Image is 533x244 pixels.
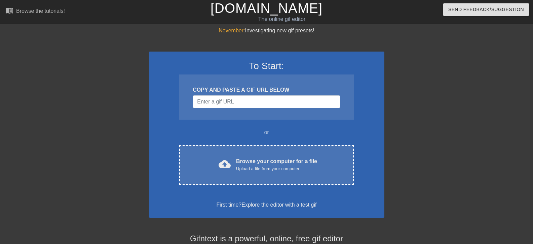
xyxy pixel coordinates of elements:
[236,165,317,172] div: Upload a file from your computer
[16,8,65,14] div: Browse the tutorials!
[241,202,316,208] a: Explore the editor with a test gif
[219,158,231,170] span: cloud_upload
[236,157,317,172] div: Browse your computer for a file
[5,6,13,14] span: menu_book
[219,28,245,33] span: November:
[211,1,322,16] a: [DOMAIN_NAME]
[149,27,384,35] div: Investigating new gif presets!
[181,15,382,23] div: The online gif editor
[448,5,524,14] span: Send Feedback/Suggestion
[193,95,340,108] input: Username
[158,60,376,72] h3: To Start:
[166,128,367,136] div: or
[193,86,340,94] div: COPY AND PASTE A GIF URL BELOW
[443,3,529,16] button: Send Feedback/Suggestion
[158,201,376,209] div: First time?
[5,6,65,17] a: Browse the tutorials!
[149,234,384,244] h4: Gifntext is a powerful, online, free gif editor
